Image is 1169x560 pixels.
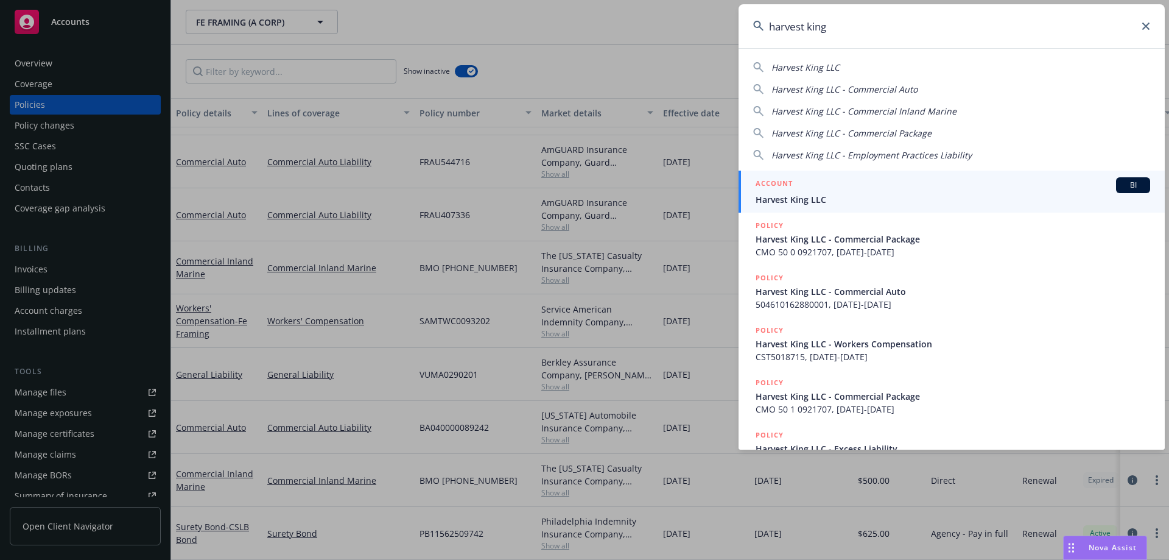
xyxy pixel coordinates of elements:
[756,338,1150,350] span: Harvest King LLC - Workers Compensation
[756,298,1150,311] span: 504610162880001, [DATE]-[DATE]
[756,350,1150,363] span: CST5018715, [DATE]-[DATE]
[756,390,1150,403] span: Harvest King LLC - Commercial Package
[739,265,1165,317] a: POLICYHarvest King LLC - Commercial Auto504610162880001, [DATE]-[DATE]
[771,105,957,117] span: Harvest King LLC - Commercial Inland Marine
[756,193,1150,206] span: Harvest King LLC
[756,272,784,284] h5: POLICY
[756,442,1150,455] span: Harvest King LLC - Excess Liability
[756,429,784,441] h5: POLICY
[1064,536,1079,559] div: Drag to move
[1063,536,1147,560] button: Nova Assist
[756,285,1150,298] span: Harvest King LLC - Commercial Auto
[739,4,1165,48] input: Search...
[739,317,1165,370] a: POLICYHarvest King LLC - Workers CompensationCST5018715, [DATE]-[DATE]
[756,377,784,389] h5: POLICY
[756,324,784,336] h5: POLICY
[756,177,793,192] h5: ACCOUNT
[771,127,932,139] span: Harvest King LLC - Commercial Package
[756,403,1150,416] span: CMO 50 1 0921707, [DATE]-[DATE]
[756,233,1150,246] span: Harvest King LLC - Commercial Package
[756,246,1150,258] span: CMO 50 0 0921707, [DATE]-[DATE]
[739,171,1165,213] a: ACCOUNTBIHarvest King LLC
[771,149,972,161] span: Harvest King LLC - Employment Practices Liability
[739,422,1165,475] a: POLICYHarvest King LLC - Excess Liability
[739,370,1165,422] a: POLICYHarvest King LLC - Commercial PackageCMO 50 1 0921707, [DATE]-[DATE]
[771,83,918,95] span: Harvest King LLC - Commercial Auto
[756,219,784,232] h5: POLICY
[1089,542,1137,553] span: Nova Assist
[1121,180,1145,191] span: BI
[739,213,1165,265] a: POLICYHarvest King LLC - Commercial PackageCMO 50 0 0921707, [DATE]-[DATE]
[771,62,840,73] span: Harvest King LLC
